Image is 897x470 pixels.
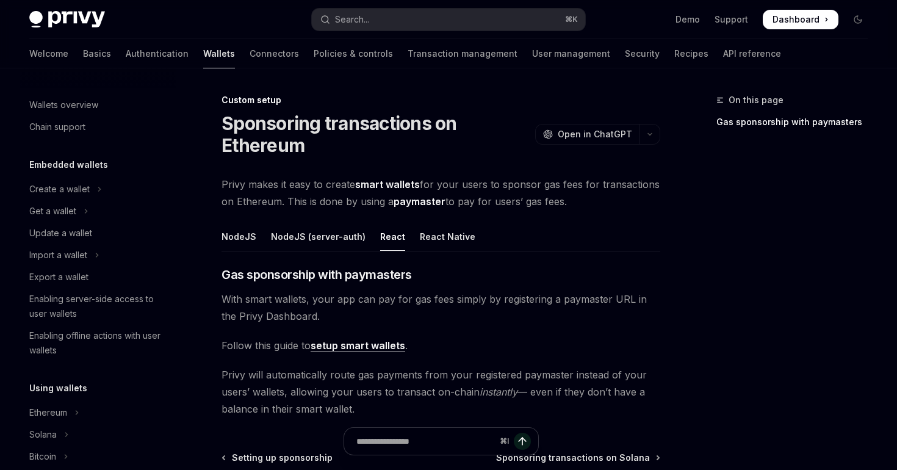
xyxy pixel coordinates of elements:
a: Policies & controls [314,39,393,68]
span: Gas sponsorship with paymasters [222,266,412,283]
button: Toggle Solana section [20,424,176,446]
div: Enabling server-side access to user wallets [29,292,168,321]
div: Solana [29,427,57,442]
img: dark logo [29,11,105,28]
a: Welcome [29,39,68,68]
span: Dashboard [773,13,820,26]
a: setup smart wallets [311,339,405,352]
div: Import a wallet [29,248,87,262]
button: Toggle Ethereum section [20,402,176,424]
a: Update a wallet [20,222,176,244]
button: Toggle dark mode [848,10,868,29]
div: React [380,222,405,251]
a: Transaction management [408,39,517,68]
a: Support [715,13,748,26]
button: Open in ChatGPT [535,124,639,145]
div: NodeJS [222,222,256,251]
input: Ask a question... [356,428,495,455]
a: Authentication [126,39,189,68]
span: On this page [729,93,784,107]
div: Wallets overview [29,98,98,112]
button: Open search [312,9,585,31]
a: Security [625,39,660,68]
div: NodeJS (server-auth) [271,222,366,251]
span: Open in ChatGPT [558,128,632,140]
div: Enabling offline actions with user wallets [29,328,168,358]
div: Get a wallet [29,204,76,219]
h5: Using wallets [29,381,87,396]
h5: Embedded wallets [29,157,108,172]
a: Wallets [203,39,235,68]
span: Privy makes it easy to create for your users to sponsor gas fees for transactions on Ethereum. Th... [222,176,660,210]
a: User management [532,39,610,68]
div: Update a wallet [29,226,92,240]
a: Chain support [20,116,176,138]
div: Chain support [29,120,85,134]
h1: Sponsoring transactions on Ethereum [222,112,530,156]
div: Bitcoin [29,449,56,464]
div: Ethereum [29,405,67,420]
em: instantly [480,386,517,398]
div: Export a wallet [29,270,88,284]
div: React Native [420,222,475,251]
a: paymaster [394,195,445,208]
a: Connectors [250,39,299,68]
a: Enabling server-side access to user wallets [20,288,176,325]
span: With smart wallets, your app can pay for gas fees simply by registering a paymaster URL in the Pr... [222,291,660,325]
span: Privy will automatically route gas payments from your registered paymaster instead of your users’... [222,366,660,418]
a: Demo [675,13,700,26]
button: Toggle Bitcoin section [20,446,176,468]
button: Toggle Get a wallet section [20,200,176,222]
div: Create a wallet [29,182,90,197]
a: API reference [723,39,781,68]
a: Enabling offline actions with user wallets [20,325,176,361]
a: Gas sponsorship with paymasters [716,112,877,132]
div: Search... [335,12,369,27]
button: Toggle Import a wallet section [20,244,176,266]
a: Recipes [674,39,708,68]
a: Export a wallet [20,266,176,288]
div: Custom setup [222,94,660,106]
a: Basics [83,39,111,68]
span: ⌘ K [565,15,578,24]
a: Wallets overview [20,94,176,116]
a: Dashboard [763,10,838,29]
button: Toggle Create a wallet section [20,178,176,200]
span: Follow this guide to . [222,337,660,354]
button: Send message [514,433,531,450]
strong: smart wallets [355,178,420,190]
